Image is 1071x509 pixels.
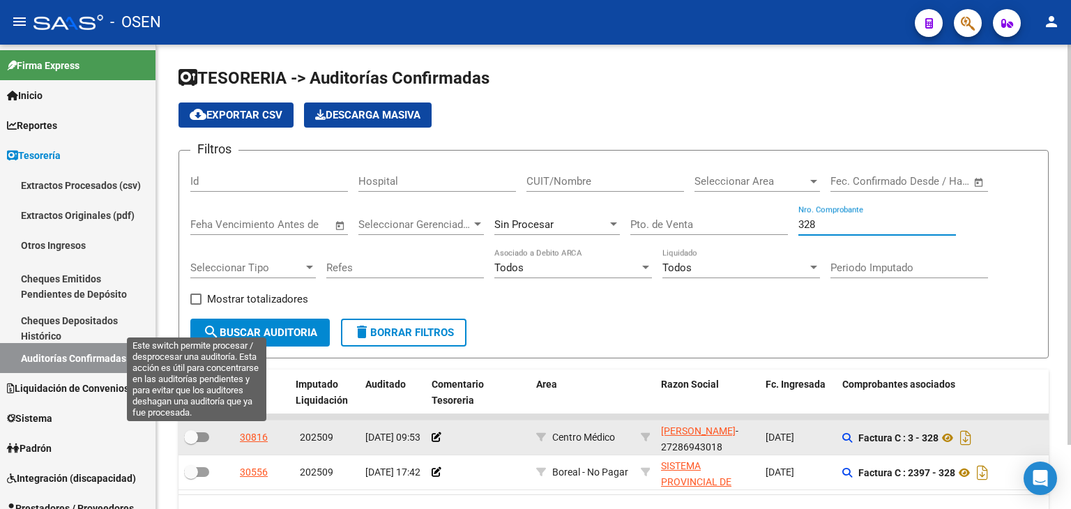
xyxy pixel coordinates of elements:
[1024,462,1057,495] div: Open Intercom Messenger
[842,379,955,390] span: Comprobantes asociados
[432,379,484,406] span: Comentario Tesoreria
[661,423,754,453] div: - 27286943018
[360,370,426,416] datatable-header-cell: Auditado
[240,464,268,480] div: 30556
[899,175,967,188] input: Fecha fin
[354,324,370,340] mat-icon: delete
[203,324,220,340] mat-icon: search
[858,467,955,478] strong: Factura C : 2397 - 328
[7,118,57,133] span: Reportes
[184,379,231,390] span: Procesado
[494,261,524,274] span: Todos
[1043,13,1060,30] mat-icon: person
[662,261,692,274] span: Todos
[240,430,268,446] div: 30816
[661,379,719,390] span: Razon Social
[304,102,432,128] app-download-masive: Descarga masiva de comprobantes (adjuntos)
[296,379,348,406] span: Imputado Liquidación
[661,458,754,487] div: - 30691822849
[830,175,887,188] input: Fecha inicio
[531,370,635,416] datatable-header-cell: Area
[190,109,282,121] span: Exportar CSV
[837,370,1046,416] datatable-header-cell: Comprobantes asociados
[341,319,466,347] button: Borrar Filtros
[315,109,420,121] span: Descarga Masiva
[766,379,826,390] span: Fc. Ingresada
[365,379,406,390] span: Auditado
[760,370,837,416] datatable-header-cell: Fc. Ingresada
[766,432,794,443] span: [DATE]
[552,432,615,443] span: Centro Médico
[207,291,308,307] span: Mostrar totalizadores
[7,148,61,163] span: Tesorería
[304,102,432,128] button: Descarga Masiva
[858,432,939,443] strong: Factura C : 3 - 328
[178,102,294,128] button: Exportar CSV
[190,319,330,347] button: Buscar Auditoria
[358,218,471,231] span: Seleccionar Gerenciador
[190,106,206,123] mat-icon: cloud_download
[7,411,52,426] span: Sistema
[971,174,987,190] button: Open calendar
[7,381,129,396] span: Liquidación de Convenios
[178,68,489,88] span: TESORERIA -> Auditorías Confirmadas
[300,432,333,443] span: 202509
[973,462,992,484] i: Descargar documento
[354,326,454,339] span: Borrar Filtros
[234,370,290,416] datatable-header-cell: ID
[11,13,28,30] mat-icon: menu
[190,139,238,159] h3: Filtros
[766,466,794,478] span: [DATE]
[661,425,736,436] span: [PERSON_NAME]
[300,466,333,478] span: 202509
[290,370,360,416] datatable-header-cell: Imputado Liquidación
[655,370,760,416] datatable-header-cell: Razon Social
[203,326,317,339] span: Buscar Auditoria
[7,58,79,73] span: Firma Express
[178,370,234,416] datatable-header-cell: Procesado
[957,427,975,449] i: Descargar documento
[240,379,249,390] span: ID
[365,466,420,478] span: [DATE] 17:42
[7,441,52,456] span: Padrón
[661,460,731,503] span: SISTEMA PROVINCIAL DE SALUD
[333,218,349,234] button: Open calendar
[552,466,628,478] span: Boreal - No Pagar
[110,7,161,38] span: - OSEN
[7,88,43,103] span: Inicio
[536,379,557,390] span: Area
[694,175,807,188] span: Seleccionar Area
[365,432,420,443] span: [DATE] 09:53
[7,471,136,486] span: Integración (discapacidad)
[494,218,554,231] span: Sin Procesar
[426,370,531,416] datatable-header-cell: Comentario Tesoreria
[190,261,303,274] span: Seleccionar Tipo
